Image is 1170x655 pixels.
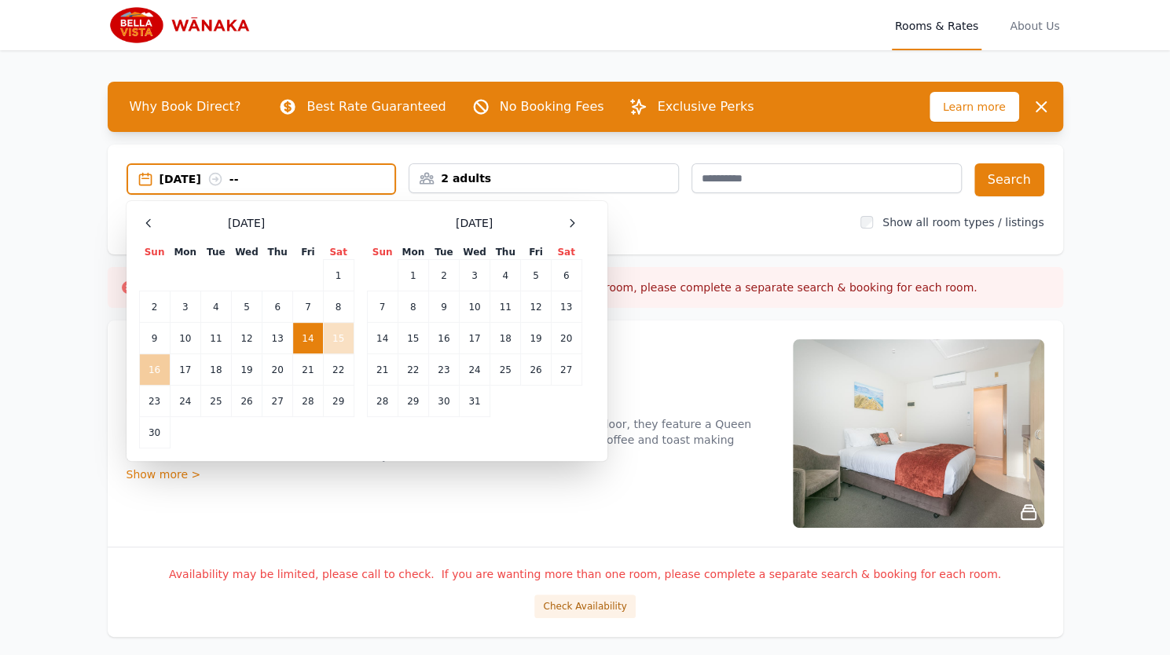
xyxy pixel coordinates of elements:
[551,260,581,291] td: 6
[293,323,323,354] td: 14
[551,354,581,386] td: 27
[428,386,459,417] td: 30
[306,97,446,116] p: Best Rate Guaranteed
[200,323,231,354] td: 11
[170,291,200,323] td: 3
[262,291,293,323] td: 6
[323,245,354,260] th: Sat
[974,163,1044,196] button: Search
[428,323,459,354] td: 16
[551,245,581,260] th: Sat
[200,291,231,323] td: 4
[398,354,428,386] td: 22
[231,323,262,354] td: 12
[160,171,395,187] div: [DATE] --
[534,595,635,618] button: Check Availability
[262,354,293,386] td: 20
[521,245,551,260] th: Fri
[231,354,262,386] td: 19
[323,291,354,323] td: 8
[139,323,170,354] td: 9
[231,291,262,323] td: 5
[398,323,428,354] td: 15
[521,354,551,386] td: 26
[323,323,354,354] td: 15
[398,291,428,323] td: 8
[459,260,490,291] td: 3
[293,354,323,386] td: 21
[228,215,265,231] span: [DATE]
[127,467,774,482] div: Show more >
[139,291,170,323] td: 2
[657,97,754,116] p: Exclusive Perks
[231,245,262,260] th: Wed
[293,245,323,260] th: Fri
[323,386,354,417] td: 29
[459,323,490,354] td: 17
[262,386,293,417] td: 27
[200,354,231,386] td: 18
[398,386,428,417] td: 29
[490,260,521,291] td: 4
[428,245,459,260] th: Tue
[398,245,428,260] th: Mon
[428,260,459,291] td: 2
[170,245,200,260] th: Mon
[367,386,398,417] td: 28
[459,291,490,323] td: 10
[428,291,459,323] td: 9
[367,291,398,323] td: 7
[139,354,170,386] td: 16
[459,245,490,260] th: Wed
[882,216,1043,229] label: Show all room types / listings
[262,245,293,260] th: Thu
[456,215,493,231] span: [DATE]
[139,245,170,260] th: Sun
[293,386,323,417] td: 28
[367,354,398,386] td: 21
[490,291,521,323] td: 11
[108,6,259,44] img: Bella Vista Wanaka
[200,386,231,417] td: 25
[139,417,170,448] td: 30
[139,386,170,417] td: 23
[409,170,678,186] div: 2 adults
[127,566,1044,582] p: Availability may be limited, please call to check. If you are wanting more than one room, please ...
[323,354,354,386] td: 22
[521,291,551,323] td: 12
[231,386,262,417] td: 26
[262,323,293,354] td: 13
[500,97,604,116] p: No Booking Fees
[551,291,581,323] td: 13
[200,245,231,260] th: Tue
[490,354,521,386] td: 25
[117,91,254,123] span: Why Book Direct?
[170,386,200,417] td: 24
[459,354,490,386] td: 24
[170,323,200,354] td: 10
[398,260,428,291] td: 1
[367,245,398,260] th: Sun
[170,354,200,386] td: 17
[323,260,354,291] td: 1
[459,386,490,417] td: 31
[521,323,551,354] td: 19
[930,92,1019,122] span: Learn more
[428,354,459,386] td: 23
[521,260,551,291] td: 5
[490,245,521,260] th: Thu
[367,323,398,354] td: 14
[490,323,521,354] td: 18
[551,323,581,354] td: 20
[293,291,323,323] td: 7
